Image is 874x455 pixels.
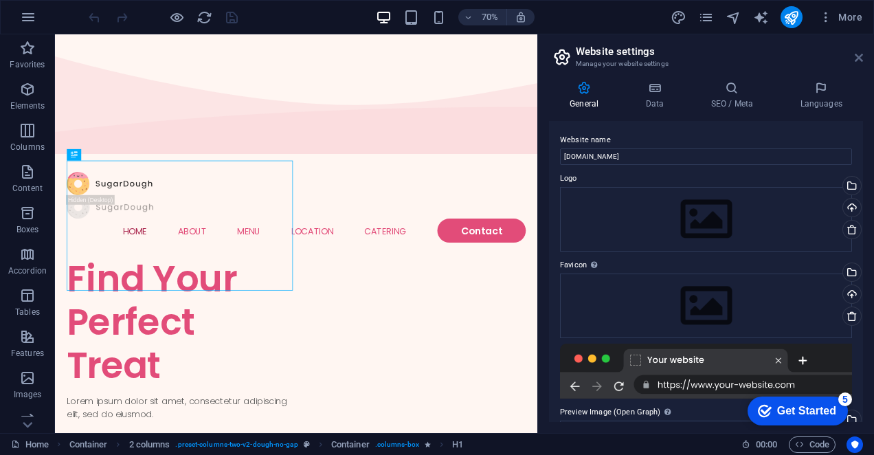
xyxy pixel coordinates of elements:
button: design [671,9,687,25]
p: Tables [15,307,40,318]
h6: Session time [741,436,778,453]
label: Website name [560,132,852,148]
h3: Manage your website settings [576,58,836,70]
i: On resize automatically adjust zoom level to fit chosen device. [515,11,527,23]
span: Click to select. Double-click to edit [331,436,370,453]
span: Click to select. Double-click to edit [129,436,170,453]
div: Get Started [37,15,96,27]
p: Content [12,183,43,194]
h4: SEO / Meta [690,81,779,110]
div: Select files from the file manager, stock photos, or upload file(s) [560,187,852,252]
p: Accordion [8,265,47,276]
i: Pages (Ctrl+Alt+S) [698,10,714,25]
div: Select files from the file manager, stock photos, or upload file(s) [560,274,852,338]
label: Favicon [560,257,852,274]
span: 00 00 [756,436,777,453]
button: reload [196,9,212,25]
p: Columns [10,142,45,153]
h6: 70% [479,9,501,25]
p: Elements [10,100,45,111]
input: Name... [560,148,852,165]
nav: breadcrumb [69,436,464,453]
h4: Languages [779,81,863,110]
p: Images [14,389,42,400]
p: Favorites [10,59,45,70]
button: Usercentrics [847,436,863,453]
h4: Data [625,81,690,110]
i: Publish [783,10,799,25]
i: This element is a customizable preset [304,441,310,448]
button: pages [698,9,715,25]
button: navigator [726,9,742,25]
button: publish [781,6,803,28]
span: Click to select. Double-click to edit [452,436,463,453]
h4: General [549,81,625,110]
i: Reload page [197,10,212,25]
div: Get Started 5 items remaining, 0% complete [8,7,108,36]
button: text_generator [753,9,770,25]
button: 70% [458,9,507,25]
span: : [765,439,767,450]
label: Preview Image (Open Graph) [560,404,852,421]
button: Code [789,436,836,453]
span: More [819,10,862,24]
div: 5 [98,3,112,16]
span: Code [795,436,829,453]
span: Click to select. Double-click to edit [69,436,108,453]
button: More [814,6,868,28]
p: Features [11,348,44,359]
i: Element contains an animation [425,441,431,448]
i: Design (Ctrl+Alt+Y) [671,10,686,25]
span: . columns-box [375,436,419,453]
span: . preset-columns-two-v2-dough-no-gap [175,436,298,453]
p: Boxes [16,224,39,235]
a: Click to cancel selection. Double-click to open Pages [11,436,49,453]
label: Logo [560,170,852,187]
h2: Website settings [576,45,863,58]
